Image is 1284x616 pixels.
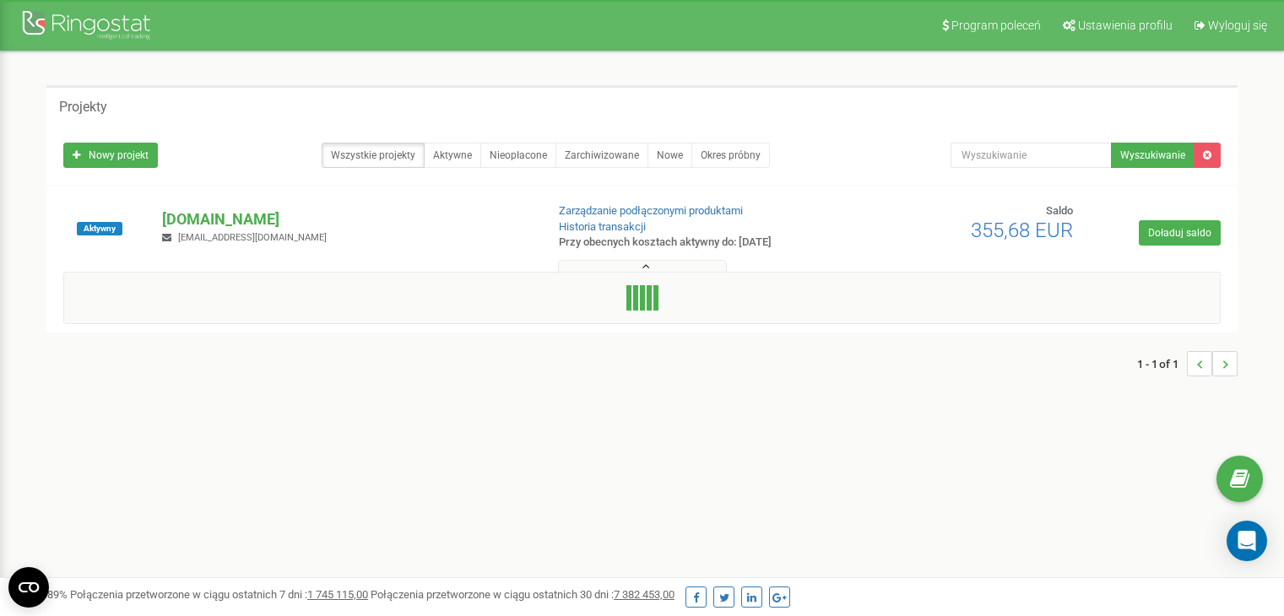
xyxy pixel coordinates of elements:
input: Wyszukiwanie [951,143,1112,168]
span: Saldo [1046,204,1073,217]
a: Wszystkie projekty [322,143,425,168]
u: 7 382 453,00 [614,588,675,601]
u: 1 745 115,00 [307,588,368,601]
a: Doładuj saldo [1139,220,1221,246]
p: Przy obecnych kosztach aktywny do: [DATE] [559,235,829,251]
span: 1 - 1 of 1 [1137,351,1187,376]
a: Zarchiwizowane [555,143,648,168]
span: Aktywny [77,222,122,235]
span: Wyloguj się [1208,19,1267,32]
span: 355,68 EUR [971,219,1073,242]
a: Okres próbny [691,143,770,168]
p: [DOMAIN_NAME] [162,208,531,230]
h5: Projekty [59,100,107,115]
button: Open CMP widget [8,567,49,608]
span: Program poleceń [951,19,1041,32]
div: Open Intercom Messenger [1227,521,1267,561]
span: Połączenia przetworzone w ciągu ostatnich 30 dni : [371,588,675,601]
a: Nieopłacone [480,143,556,168]
a: Nowe [647,143,692,168]
span: Ustawienia profilu [1078,19,1173,32]
a: Nowy projekt [63,143,158,168]
a: Historia transakcji [559,220,646,233]
span: Połączenia przetworzone w ciągu ostatnich 7 dni : [70,588,368,601]
a: Aktywne [424,143,481,168]
span: [EMAIL_ADDRESS][DOMAIN_NAME] [178,232,327,243]
a: Zarządzanie podłączonymi produktami [559,204,743,217]
nav: ... [1137,334,1238,393]
button: Wyszukiwanie [1111,143,1195,168]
